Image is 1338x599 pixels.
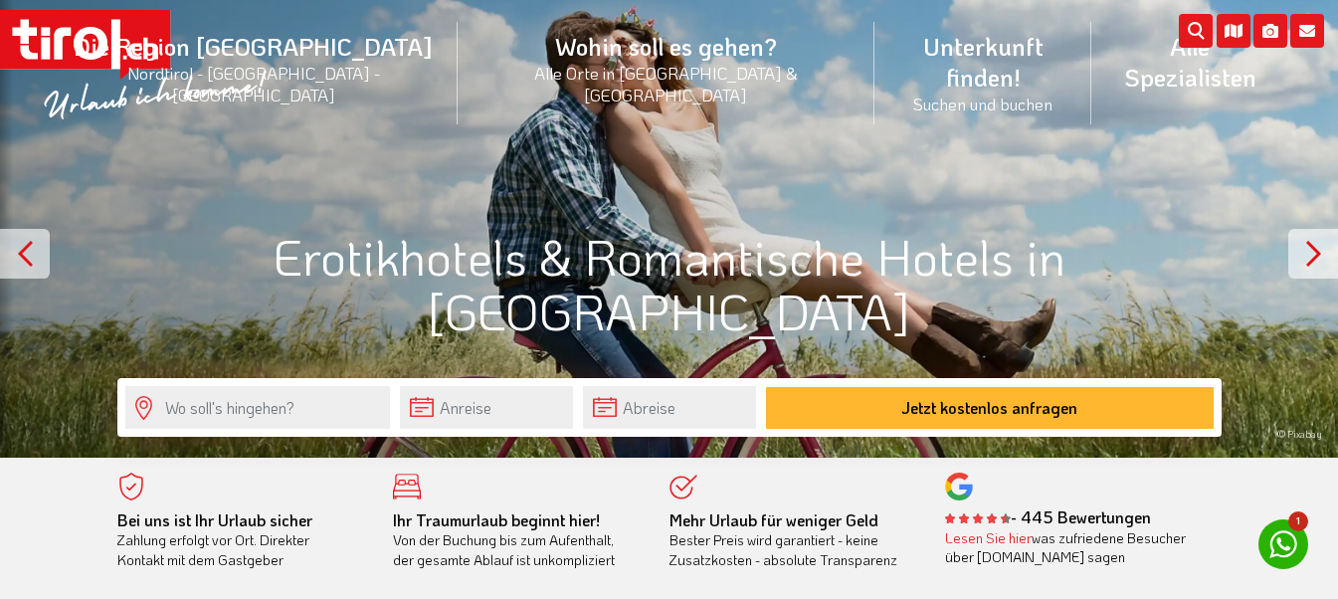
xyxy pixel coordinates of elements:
[393,509,600,530] b: Ihr Traumurlaub beginnt hier!
[898,93,1067,114] small: Suchen und buchen
[945,506,1151,527] b: - 445 Bewertungen
[945,528,1192,567] div: was zufriedene Besucher über [DOMAIN_NAME] sagen
[400,386,573,429] input: Anreise
[117,510,364,570] div: Zahlung erfolgt vor Ort. Direkter Kontakt mit dem Gastgeber
[125,386,390,429] input: Wo soll's hingehen?
[1091,9,1288,114] a: Alle Spezialisten
[50,9,458,127] a: Die Region [GEOGRAPHIC_DATA]Nordtirol - [GEOGRAPHIC_DATA] - [GEOGRAPHIC_DATA]
[1288,511,1308,531] span: 1
[117,509,312,530] b: Bei uns ist Ihr Urlaub sicher
[945,528,1032,547] a: Lesen Sie hier
[766,387,1214,429] button: Jetzt kostenlos anfragen
[1217,14,1250,48] i: Karte öffnen
[1253,14,1287,48] i: Fotogalerie
[583,386,756,429] input: Abreise
[481,62,851,105] small: Alle Orte in [GEOGRAPHIC_DATA] & [GEOGRAPHIC_DATA]
[669,510,916,570] div: Bester Preis wird garantiert - keine Zusatzkosten - absolute Transparenz
[1258,519,1308,569] a: 1
[458,9,874,127] a: Wohin soll es gehen?Alle Orte in [GEOGRAPHIC_DATA] & [GEOGRAPHIC_DATA]
[669,509,878,530] b: Mehr Urlaub für weniger Geld
[393,510,640,570] div: Von der Buchung bis zum Aufenthalt, der gesamte Ablauf ist unkompliziert
[117,229,1222,338] h1: Erotikhotels & Romantische Hotels in [GEOGRAPHIC_DATA]
[74,62,434,105] small: Nordtirol - [GEOGRAPHIC_DATA] - [GEOGRAPHIC_DATA]
[1290,14,1324,48] i: Kontakt
[874,9,1091,136] a: Unterkunft finden!Suchen und buchen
